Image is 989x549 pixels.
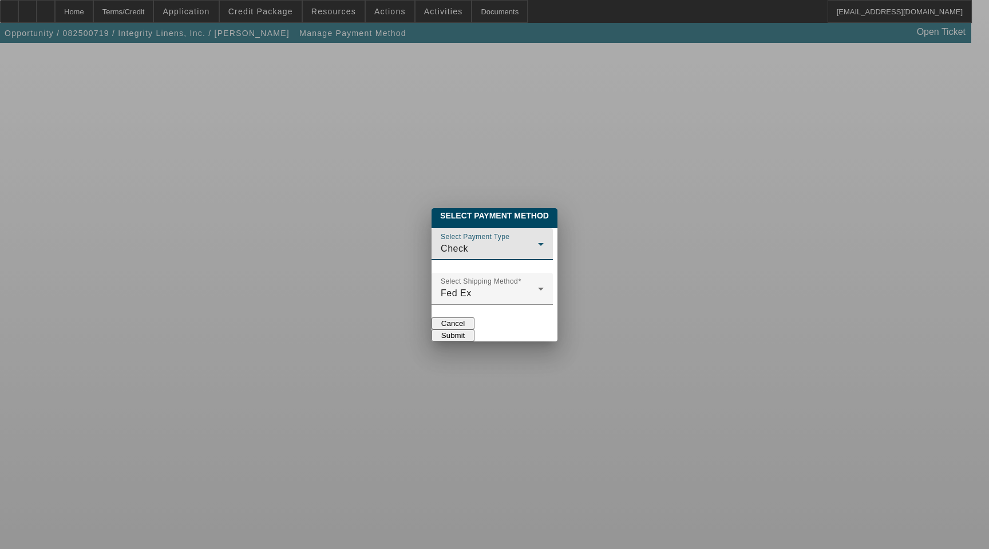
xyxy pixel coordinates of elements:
[441,288,472,298] span: Fed Ex
[441,233,509,240] mat-label: Select Payment Type
[441,244,468,253] span: Check
[440,211,549,220] span: Select Payment Method
[441,277,518,285] mat-label: Select Shipping Method
[432,317,474,329] button: Cancel
[432,329,474,341] button: Submit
